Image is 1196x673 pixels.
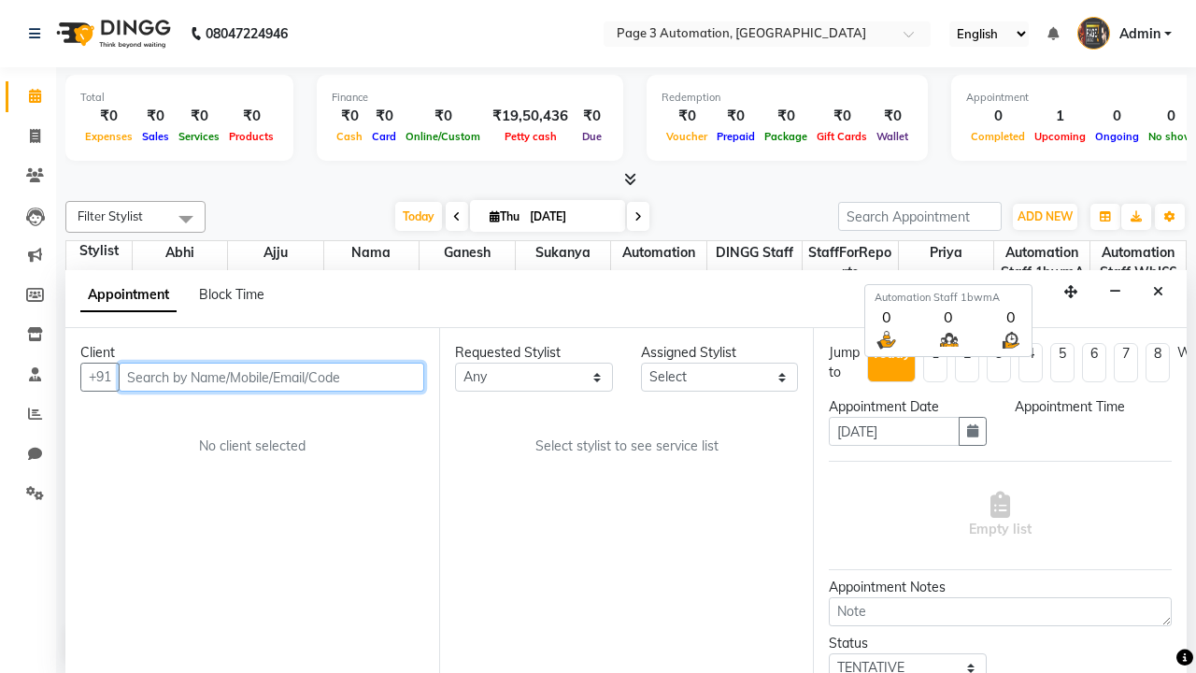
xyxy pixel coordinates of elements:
[923,343,947,382] li: 1
[994,241,1089,284] span: Automation Staff 1bwmA
[206,7,288,60] b: 08047224946
[1146,343,1170,382] li: 8
[395,202,442,231] span: Today
[199,286,264,303] span: Block Time
[899,241,994,265] span: Priya
[1090,130,1144,143] span: Ongoing
[838,202,1002,231] input: Search Appointment
[662,90,913,106] div: Redemption
[760,130,812,143] span: Package
[872,130,913,143] span: Wallet
[80,279,177,312] span: Appointment
[875,328,898,351] img: serve.png
[707,241,803,265] span: DINGG Staff
[332,90,608,106] div: Finance
[829,417,960,446] input: yyyy-mm-dd
[1013,204,1077,230] button: ADD NEW
[401,106,485,127] div: ₹0
[80,90,278,106] div: Total
[137,130,174,143] span: Sales
[66,241,132,261] div: Stylist
[1050,343,1075,382] li: 5
[1077,17,1110,50] img: Admin
[1082,343,1106,382] li: 6
[577,130,606,143] span: Due
[999,328,1022,351] img: wait_time.png
[829,343,860,382] div: Jump to
[500,130,562,143] span: Petty cash
[812,130,872,143] span: Gift Cards
[611,241,706,265] span: Automation
[999,306,1022,328] div: 0
[137,106,174,127] div: ₹0
[1114,343,1138,382] li: 7
[829,578,1172,597] div: Appointment Notes
[1119,24,1160,44] span: Admin
[812,106,872,127] div: ₹0
[78,208,143,223] span: Filter Stylist
[1030,106,1090,127] div: 1
[224,106,278,127] div: ₹0
[324,241,420,265] span: Nama
[125,437,379,456] div: No client selected
[1090,106,1144,127] div: 0
[535,437,719,456] span: Select stylist to see service list
[1018,343,1043,382] li: 4
[367,106,401,127] div: ₹0
[937,328,961,351] img: queue.png
[80,343,424,363] div: Client
[875,290,1022,306] div: Automation Staff 1bwmA
[875,306,898,328] div: 0
[48,7,176,60] img: logo
[1145,278,1172,307] button: Close
[937,306,961,328] div: 0
[485,209,524,223] span: Thu
[829,634,987,653] div: Status
[803,241,898,284] span: StaffForReports
[760,106,812,127] div: ₹0
[174,106,224,127] div: ₹0
[966,106,1030,127] div: 0
[80,106,137,127] div: ₹0
[228,241,323,265] span: Ajju
[133,241,228,265] span: Abhi
[80,130,137,143] span: Expenses
[485,106,576,127] div: ₹19,50,436
[224,130,278,143] span: Products
[955,343,979,382] li: 2
[420,241,515,265] span: Ganesh
[332,130,367,143] span: Cash
[712,106,760,127] div: ₹0
[1030,130,1090,143] span: Upcoming
[401,130,485,143] span: Online/Custom
[524,203,618,231] input: 2025-10-02
[332,106,367,127] div: ₹0
[662,106,712,127] div: ₹0
[576,106,608,127] div: ₹0
[641,343,799,363] div: Assigned Stylist
[119,363,424,392] input: Search by Name/Mobile/Email/Code
[969,492,1032,539] span: Empty list
[1015,397,1173,417] div: Appointment Time
[712,130,760,143] span: Prepaid
[455,343,613,363] div: Requested Stylist
[367,130,401,143] span: Card
[80,363,120,392] button: +91
[662,130,712,143] span: Voucher
[1018,209,1073,223] span: ADD NEW
[829,397,987,417] div: Appointment Date
[872,106,913,127] div: ₹0
[987,343,1011,382] li: 3
[1090,241,1186,284] span: Automation Staff WhJ66
[174,130,224,143] span: Services
[966,130,1030,143] span: Completed
[516,241,611,265] span: Sukanya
